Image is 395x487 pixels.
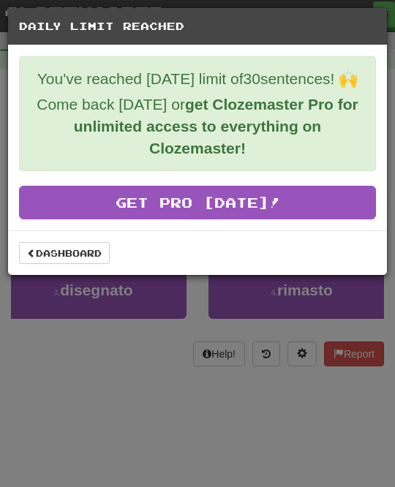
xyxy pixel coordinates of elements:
a: Dashboard [19,242,110,264]
h5: Daily Limit Reached [19,19,376,34]
a: Get Pro [DATE]! [19,186,376,219]
strong: get Clozemaster Pro for unlimited access to everything on Clozemaster! [74,96,358,156]
p: Come back [DATE] or [31,94,364,159]
p: You've reached [DATE] limit of 30 sentences! 🙌 [31,68,364,90]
